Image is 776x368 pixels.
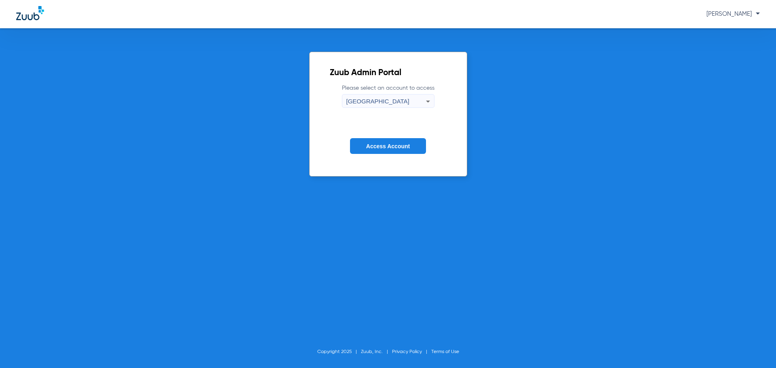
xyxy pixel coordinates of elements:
[350,138,426,154] button: Access Account
[366,143,410,149] span: Access Account
[706,11,760,17] span: [PERSON_NAME]
[342,84,434,108] label: Please select an account to access
[392,349,422,354] a: Privacy Policy
[431,349,459,354] a: Terms of Use
[317,348,361,356] li: Copyright 2025
[330,69,447,77] h2: Zuub Admin Portal
[16,6,44,20] img: Zuub Logo
[346,98,409,105] span: [GEOGRAPHIC_DATA]
[361,348,392,356] li: Zuub, Inc.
